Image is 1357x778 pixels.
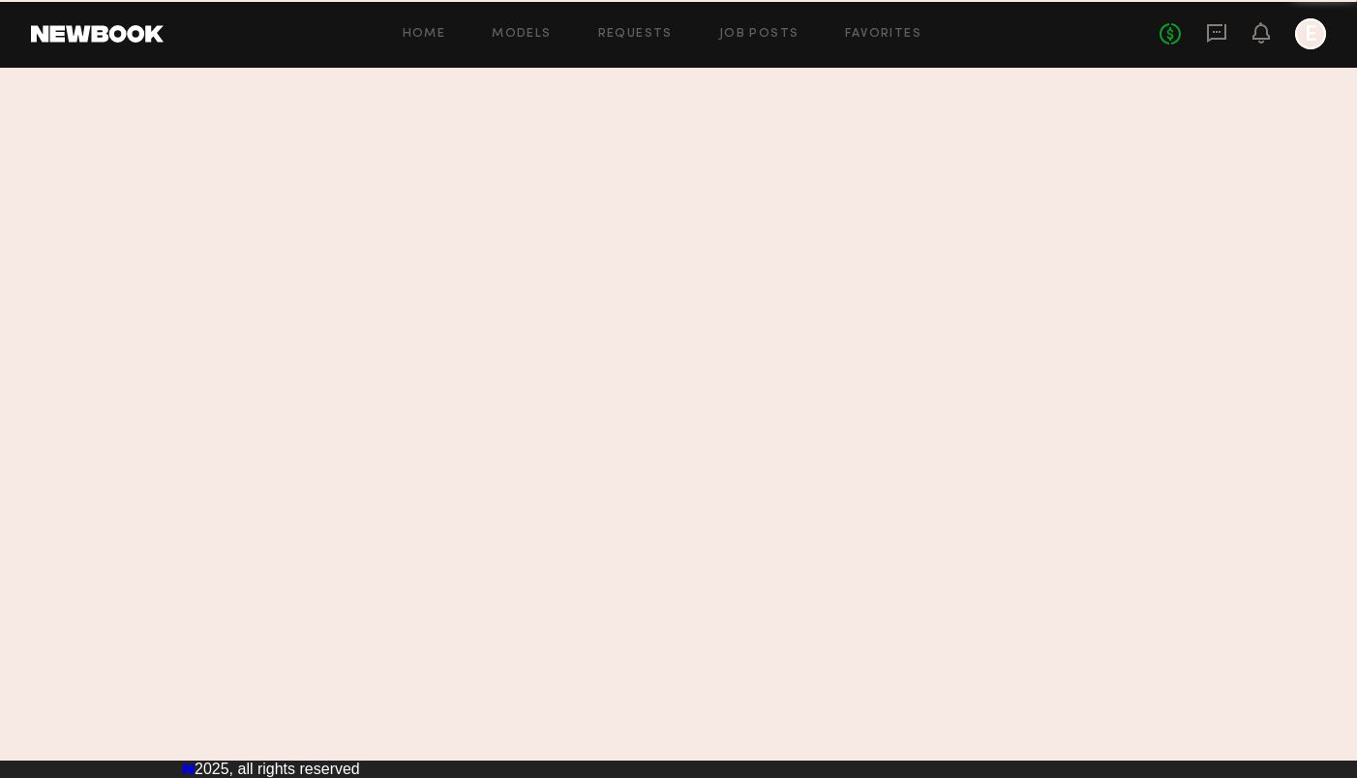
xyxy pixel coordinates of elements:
[492,28,551,41] a: Models
[195,761,360,777] span: 2025, all rights reserved
[1295,18,1326,49] a: E
[719,28,799,41] a: Job Posts
[403,28,446,41] a: Home
[598,28,673,41] a: Requests
[845,28,921,41] a: Favorites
